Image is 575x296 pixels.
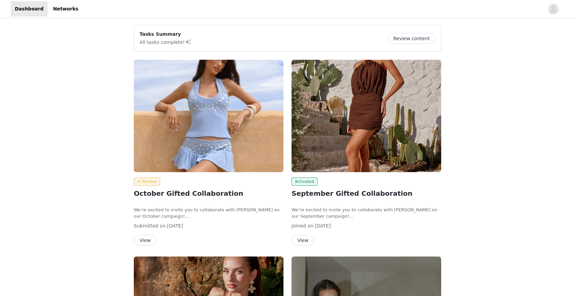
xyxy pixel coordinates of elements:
a: View [134,238,156,243]
a: Dashboard [11,1,48,17]
img: Peppermayo AUS [292,60,441,172]
a: Networks [49,1,82,17]
div: avatar [550,4,556,15]
span: In Review [134,178,160,186]
h2: October Gifted Collaboration [134,188,283,198]
button: View [292,235,314,246]
img: Peppermayo EU [134,60,283,172]
h2: September Gifted Collaboration [292,188,441,198]
span: [DATE] [315,223,331,228]
button: View [134,235,156,246]
span: Joined on [292,223,313,228]
p: We’re excited to invite you to collaborate with [PERSON_NAME] on our September campaign! [292,207,441,220]
p: All tasks complete! [140,38,191,46]
span: Activated [292,178,317,186]
p: Tasks Summary [140,31,191,38]
button: Review content [388,33,435,44]
a: View [292,238,314,243]
span: [DATE] [167,223,183,228]
span: Submitted on [134,223,166,228]
p: We’re excited to invite you to collaborate with [PERSON_NAME] on our October campaign! [134,207,283,220]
